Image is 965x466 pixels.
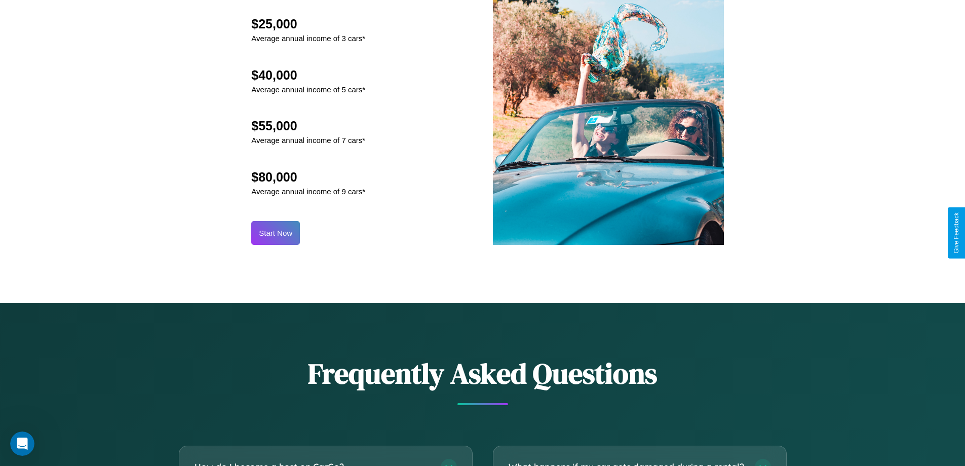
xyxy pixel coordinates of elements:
[953,212,960,254] div: Give Feedback
[251,185,365,198] p: Average annual income of 9 cars*
[251,170,365,185] h2: $80,000
[251,221,300,245] button: Start Now
[251,119,365,133] h2: $55,000
[251,68,365,83] h2: $40,000
[10,432,34,456] iframe: Intercom live chat
[251,133,365,147] p: Average annual income of 7 cars*
[251,31,365,45] p: Average annual income of 3 cars*
[251,17,365,31] h2: $25,000
[179,354,787,393] h2: Frequently Asked Questions
[251,83,365,96] p: Average annual income of 5 cars*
